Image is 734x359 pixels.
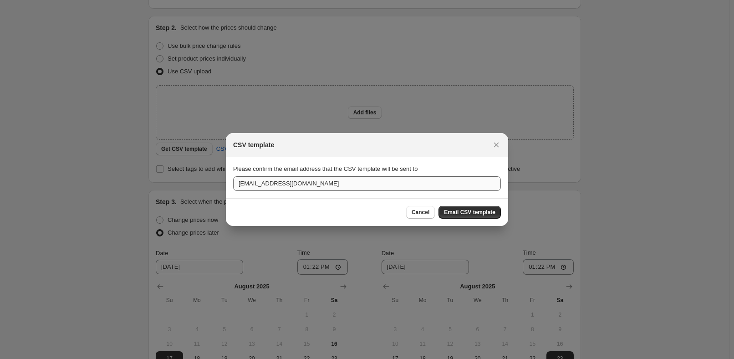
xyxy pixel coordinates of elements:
[233,165,418,172] span: Please confirm the email address that the CSV template will be sent to
[412,209,429,216] span: Cancel
[444,209,495,216] span: Email CSV template
[406,206,435,219] button: Cancel
[438,206,501,219] button: Email CSV template
[490,138,503,151] button: Close
[233,140,274,149] h2: CSV template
